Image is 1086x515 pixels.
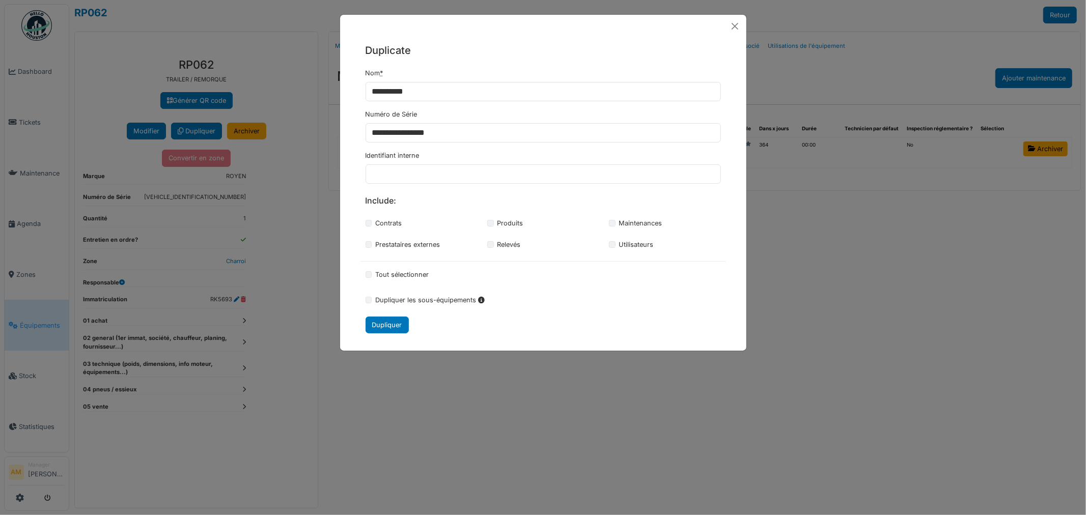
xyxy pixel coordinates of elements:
label: Tout sélectionner [375,270,429,279]
label: Contrats [375,218,402,228]
abbr: Cochez cette case pour dupliquer tous les sous-équipements. Ces copies appliqueront les préférenc... [478,295,485,317]
label: Prestataires externes [375,240,440,249]
button: Close [728,19,742,34]
label: Numéro de Série [366,109,417,119]
span: translation missing: fr.actions.include [366,195,394,206]
label: Utilisateurs [619,240,653,249]
abbr: Requis [380,69,383,77]
label: Maintenances [619,218,662,228]
span: translation missing: fr.amenity.actions.duplicate [366,44,411,56]
label: Produits [497,218,523,228]
label: Relevés [497,240,520,249]
label: Nom [366,68,383,78]
div: Dupliquer [366,317,409,333]
label: Identifiant interne [366,151,420,160]
h6: : [366,196,721,206]
label: Dupliquer les sous-équipements [375,295,476,305]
